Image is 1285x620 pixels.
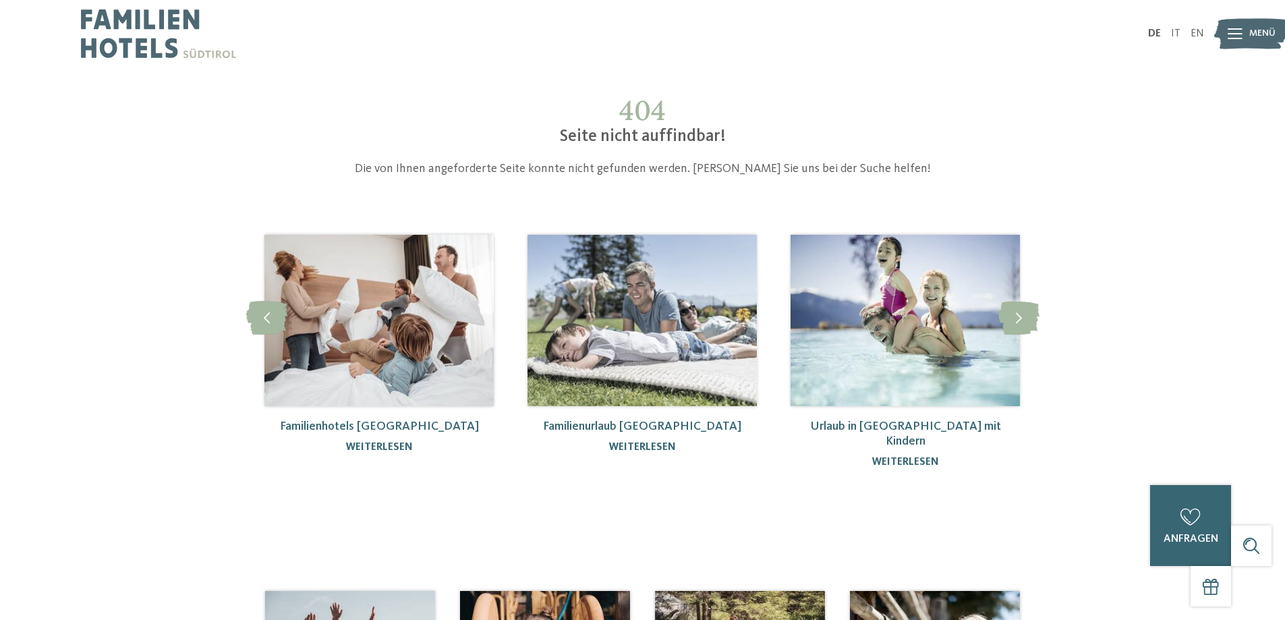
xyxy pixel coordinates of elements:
[280,420,479,432] a: Familienhotels [GEOGRAPHIC_DATA]
[619,93,666,128] span: 404
[609,442,676,453] a: weiterlesen
[1150,485,1231,566] a: anfragen
[1164,534,1218,544] span: anfragen
[346,442,413,453] a: weiterlesen
[527,235,757,406] img: 404
[322,161,963,177] p: Die von Ihnen angeforderte Seite konnte nicht gefunden werden. [PERSON_NAME] Sie uns bei der Such...
[1249,27,1276,40] span: Menü
[1171,28,1180,39] a: IT
[264,235,494,406] img: 404
[543,420,741,432] a: Familienurlaub [GEOGRAPHIC_DATA]
[810,420,1001,447] a: Urlaub in [GEOGRAPHIC_DATA] mit Kindern
[791,235,1020,406] img: 404
[1148,28,1161,39] a: DE
[872,457,939,468] a: weiterlesen
[1191,28,1204,39] a: EN
[560,128,726,145] span: Seite nicht auffindbar!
